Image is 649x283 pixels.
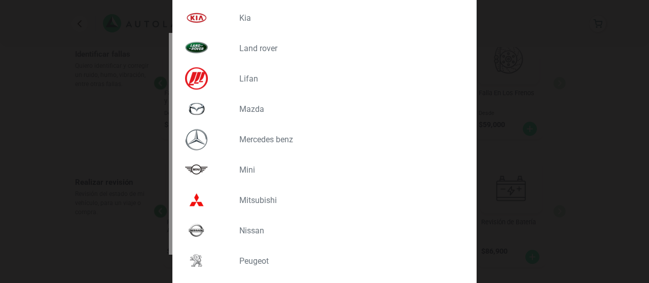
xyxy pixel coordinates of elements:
img: PEUGEOT [185,250,208,272]
p: MERCEDES BENZ [239,135,456,144]
p: MITSUBISHI [239,195,456,205]
img: MAZDA [185,98,208,120]
img: MERCEDES BENZ [185,128,208,150]
img: MINI [185,158,208,181]
p: MINI [239,165,456,175]
p: KIA [239,13,456,23]
p: PEUGEOT [239,256,456,266]
p: MAZDA [239,104,456,114]
img: MITSUBISHI [185,189,208,211]
img: KIA [185,7,208,29]
p: NISSAN [239,226,456,235]
p: LIFAN [239,74,456,84]
img: NISSAN [185,219,208,241]
img: LIFAN [185,67,208,90]
p: LAND ROVER [239,44,456,53]
img: LAND ROVER [185,37,208,59]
